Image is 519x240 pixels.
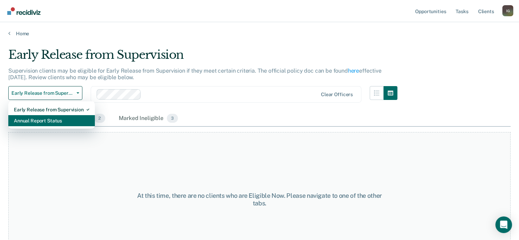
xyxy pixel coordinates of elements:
span: 3 [167,114,178,123]
a: Home [8,30,511,37]
div: Annual Report Status [14,115,89,126]
div: I G [502,5,513,16]
span: 2 [94,114,105,123]
button: Early Release from Supervision [8,86,82,100]
button: Profile dropdown button [502,5,513,16]
div: Early Release from Supervision [8,48,397,67]
div: Early Release from Supervision [14,104,89,115]
img: Recidiviz [7,7,41,15]
span: Early Release from Supervision [11,90,74,96]
div: Open Intercom Messenger [495,216,512,233]
div: At this time, there are no clients who are Eligible Now. Please navigate to one of the other tabs. [134,192,385,207]
p: Supervision clients may be eligible for Early Release from Supervision if they meet certain crite... [8,67,382,81]
div: Clear officers [321,92,353,98]
div: Marked Ineligible3 [118,111,180,126]
a: here [348,67,359,74]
